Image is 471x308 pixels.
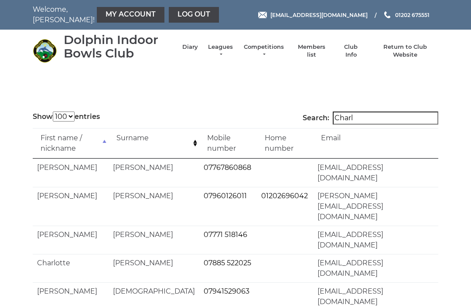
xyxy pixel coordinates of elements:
td: [PERSON_NAME] [109,254,199,282]
span: 01202 675551 [395,11,430,18]
a: 07767860868 [204,163,251,172]
a: 07771 518146 [204,230,247,239]
a: Club Info [338,43,364,59]
td: [PERSON_NAME] [109,226,199,254]
td: [EMAIL_ADDRESS][DOMAIN_NAME] [313,159,438,187]
label: Search: [303,112,438,125]
a: Diary [182,43,198,51]
td: [PERSON_NAME] [109,187,199,226]
td: First name / nickname: activate to sort column descending [33,128,109,159]
span: [EMAIL_ADDRESS][DOMAIN_NAME] [270,11,368,18]
td: [PERSON_NAME] [33,159,109,187]
select: Showentries [53,112,75,122]
td: [PERSON_NAME][EMAIL_ADDRESS][DOMAIN_NAME] [313,187,438,226]
a: Phone us 01202 675551 [383,11,430,19]
a: 01202696042 [261,192,308,200]
label: Show entries [33,112,100,122]
a: Log out [169,7,219,23]
td: [EMAIL_ADDRESS][DOMAIN_NAME] [313,226,438,254]
img: Phone us [384,11,390,18]
td: [PERSON_NAME] [33,187,109,226]
td: [PERSON_NAME] [33,226,109,254]
td: [PERSON_NAME] [109,159,199,187]
img: Email [258,12,267,18]
nav: Welcome, [PERSON_NAME]! [33,4,194,25]
a: 07960126011 [204,192,247,200]
a: Leagues [207,43,234,59]
a: Email [EMAIL_ADDRESS][DOMAIN_NAME] [258,11,368,19]
input: Search: [333,112,438,125]
div: Dolphin Indoor Bowls Club [64,33,174,60]
td: Home number [257,128,313,159]
a: Return to Club Website [372,43,438,59]
td: Surname: activate to sort column ascending [109,128,199,159]
a: 07885 522025 [204,259,251,267]
a: My Account [97,7,164,23]
td: Charlotte [33,254,109,282]
img: Dolphin Indoor Bowls Club [33,39,57,63]
a: 07941529063 [204,287,249,295]
td: Email [313,128,438,159]
a: Members list [293,43,329,59]
a: Competitions [243,43,285,59]
td: [EMAIL_ADDRESS][DOMAIN_NAME] [313,254,438,282]
td: Mobile number [199,128,257,159]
